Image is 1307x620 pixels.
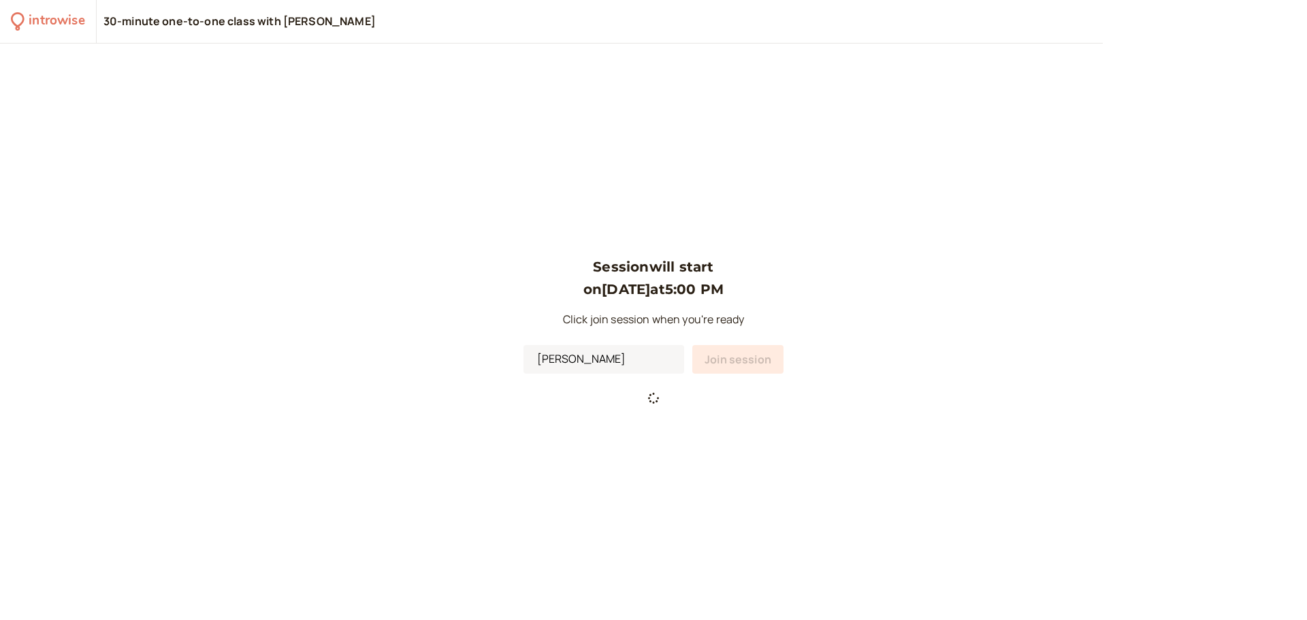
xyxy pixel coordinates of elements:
button: Join session [692,345,784,374]
div: introwise [29,11,84,32]
span: Join session [705,352,771,367]
h3: Session will start on [DATE] at 5:00 PM [523,256,784,300]
div: 30-minute one-to-one class with [PERSON_NAME] [103,14,376,29]
p: Click join session when you're ready [523,311,784,329]
input: Your Name [523,345,684,374]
